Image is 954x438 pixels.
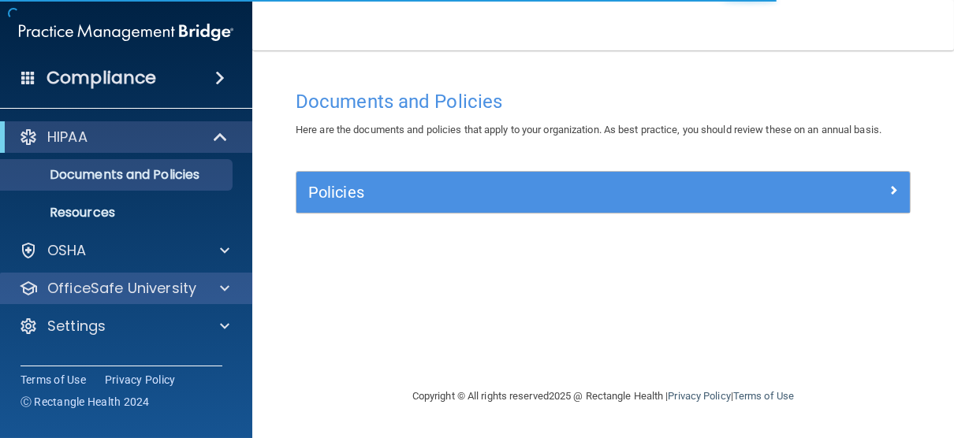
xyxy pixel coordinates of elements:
[20,394,150,410] span: Ⓒ Rectangle Health 2024
[47,241,87,260] p: OSHA
[47,317,106,336] p: Settings
[308,180,898,205] a: Policies
[296,124,881,135] span: Here are the documents and policies that apply to your organization. As best practice, you should...
[105,372,176,388] a: Privacy Policy
[10,205,225,221] p: Resources
[733,390,794,402] a: Terms of Use
[19,279,229,298] a: OfficeSafe University
[19,317,229,336] a: Settings
[47,128,88,147] p: HIPAA
[47,67,156,89] h4: Compliance
[296,91,911,112] h4: Documents and Policies
[19,241,229,260] a: OSHA
[19,17,233,48] img: PMB logo
[47,279,196,298] p: OfficeSafe University
[668,390,730,402] a: Privacy Policy
[315,371,891,421] div: Copyright © All rights reserved 2025 @ Rectangle Health | |
[19,128,229,147] a: HIPAA
[20,372,86,388] a: Terms of Use
[308,184,745,201] h5: Policies
[10,167,225,183] p: Documents and Policies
